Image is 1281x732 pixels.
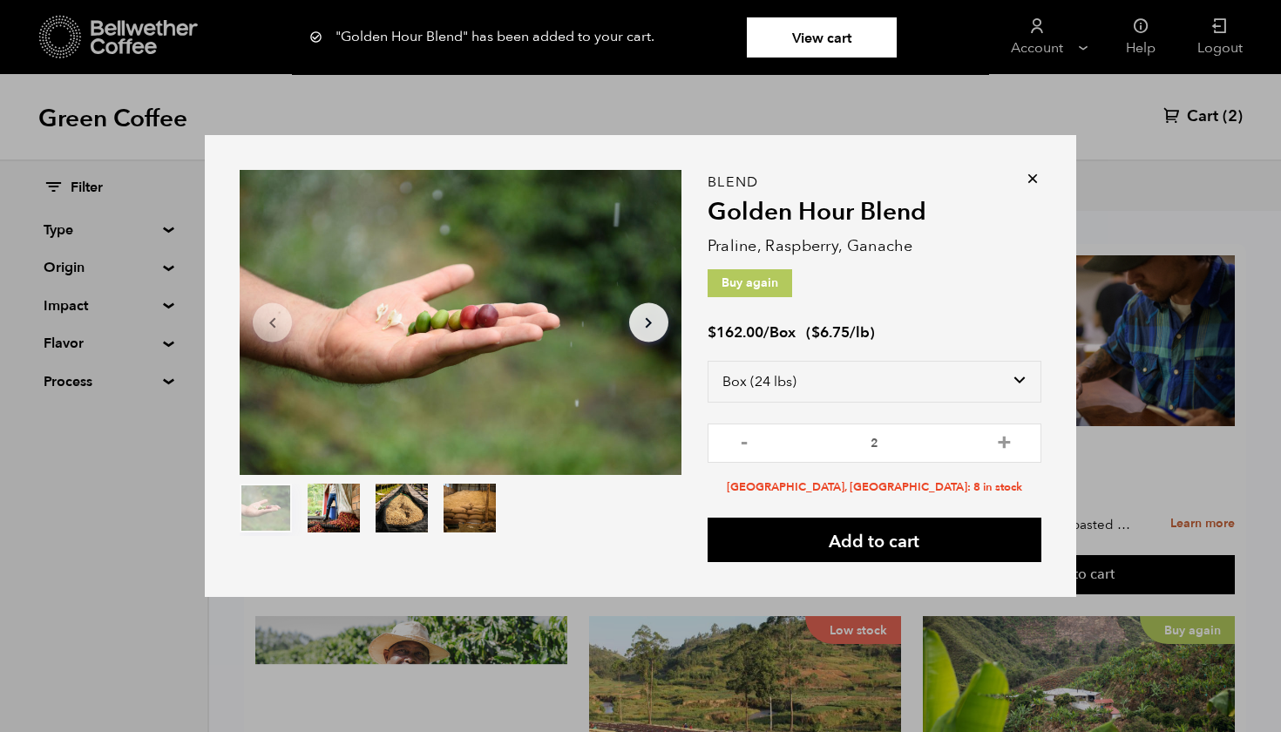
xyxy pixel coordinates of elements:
[993,432,1015,450] button: +
[806,322,875,342] span: ( )
[708,234,1041,258] p: Praline, Raspberry, Ganache
[850,322,870,342] span: /lb
[708,518,1041,562] button: Add to cart
[708,479,1041,496] li: [GEOGRAPHIC_DATA], [GEOGRAPHIC_DATA]: 8 in stock
[769,322,796,342] span: Box
[811,322,850,342] bdi: 6.75
[708,322,763,342] bdi: 162.00
[708,269,792,297] p: Buy again
[811,322,820,342] span: $
[734,432,756,450] button: -
[763,322,769,342] span: /
[708,198,1041,227] h2: Golden Hour Blend
[708,322,716,342] span: $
